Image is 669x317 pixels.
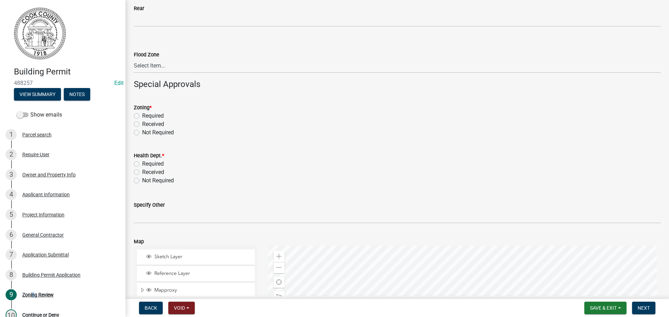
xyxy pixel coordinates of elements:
[22,252,69,257] div: Application Submittal
[6,129,17,140] div: 1
[6,189,17,200] div: 4
[114,80,124,86] wm-modal-confirm: Edit Application Number
[64,92,90,97] wm-modal-confirm: Notes
[14,67,120,77] h4: Building Permit
[145,305,157,311] span: Back
[134,203,165,208] label: Specify Other
[22,212,64,217] div: Project Information
[6,249,17,260] div: 7
[114,80,124,86] a: Edit
[6,289,17,300] div: 9
[584,302,626,314] button: Save & Exit
[137,266,255,282] li: Reference Layer
[145,254,252,261] div: Sketch Layer
[153,254,252,260] span: Sketch Layer
[153,270,252,277] span: Reference Layer
[6,269,17,280] div: 8
[142,120,164,128] label: Received
[140,287,145,294] span: Expand
[22,192,70,197] div: Applicant Information
[17,111,62,119] label: Show emails
[174,305,185,311] span: Void
[638,305,650,311] span: Next
[6,169,17,180] div: 3
[134,79,661,89] h4: Special Approvals
[14,7,66,60] img: Cook County, Georgia
[145,270,252,277] div: Reference Layer
[22,292,54,297] div: Zoning Review
[274,251,285,262] div: Zoom in
[6,229,17,240] div: 6
[134,153,164,158] label: Health Dept.
[134,53,159,57] label: Flood Zone
[142,128,174,137] label: Not Required
[137,249,255,265] li: Sketch Layer
[142,168,164,176] label: Received
[142,176,174,185] label: Not Required
[142,160,164,168] label: Required
[14,92,61,97] wm-modal-confirm: Summary
[139,302,163,314] button: Back
[632,302,655,314] button: Next
[137,283,255,299] li: Mapproxy
[14,88,61,101] button: View Summary
[6,149,17,160] div: 2
[64,88,90,101] button: Notes
[145,287,252,294] div: Mapproxy
[142,112,164,120] label: Required
[22,272,80,277] div: Building Permit Application
[168,302,195,314] button: Void
[6,209,17,220] div: 5
[153,287,252,293] span: Mapproxy
[134,6,144,11] label: Rear
[274,262,285,273] div: Zoom out
[274,277,285,288] div: Find my location
[136,248,255,301] ul: Layer List
[22,132,52,137] div: Parcel search
[14,80,111,86] span: 488257
[590,305,617,311] span: Save & Exit
[22,172,76,177] div: Owner and Property Info
[134,239,144,244] label: Map
[134,105,152,110] label: Zoning
[22,152,49,157] div: Require User
[22,232,64,237] div: General Contractor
